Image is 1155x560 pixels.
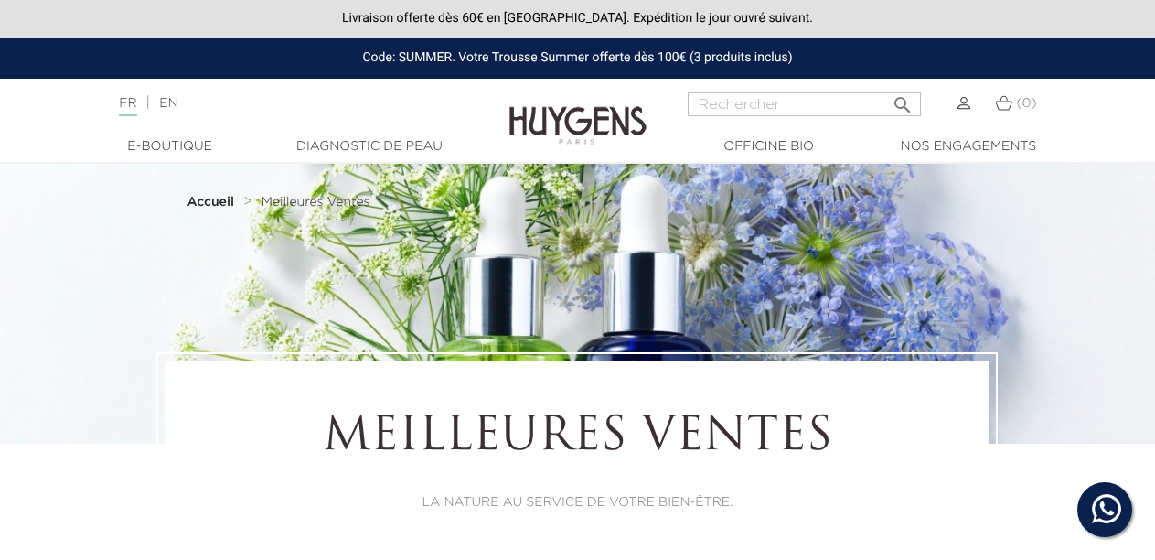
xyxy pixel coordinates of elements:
a: E-Boutique [79,137,262,156]
h1: Meilleures Ventes [215,411,939,466]
div: | [110,92,467,114]
i:  [892,89,914,111]
a: EN [159,97,177,110]
input: Rechercher [688,92,921,116]
button:  [886,87,919,112]
a: Accueil [187,195,238,210]
a: Meilleures Ventes [262,195,370,210]
a: Diagnostic de peau [278,137,461,156]
strong: Accueil [187,196,234,209]
p: LA NATURE AU SERVICE DE VOTRE BIEN-ÊTRE. [215,493,939,512]
span: (0) [1017,97,1037,110]
a: Nos engagements [877,137,1060,156]
a: FR [119,97,136,116]
img: Huygens [509,77,647,147]
a: Officine Bio [678,137,861,156]
span: Meilleures Ventes [262,196,370,209]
